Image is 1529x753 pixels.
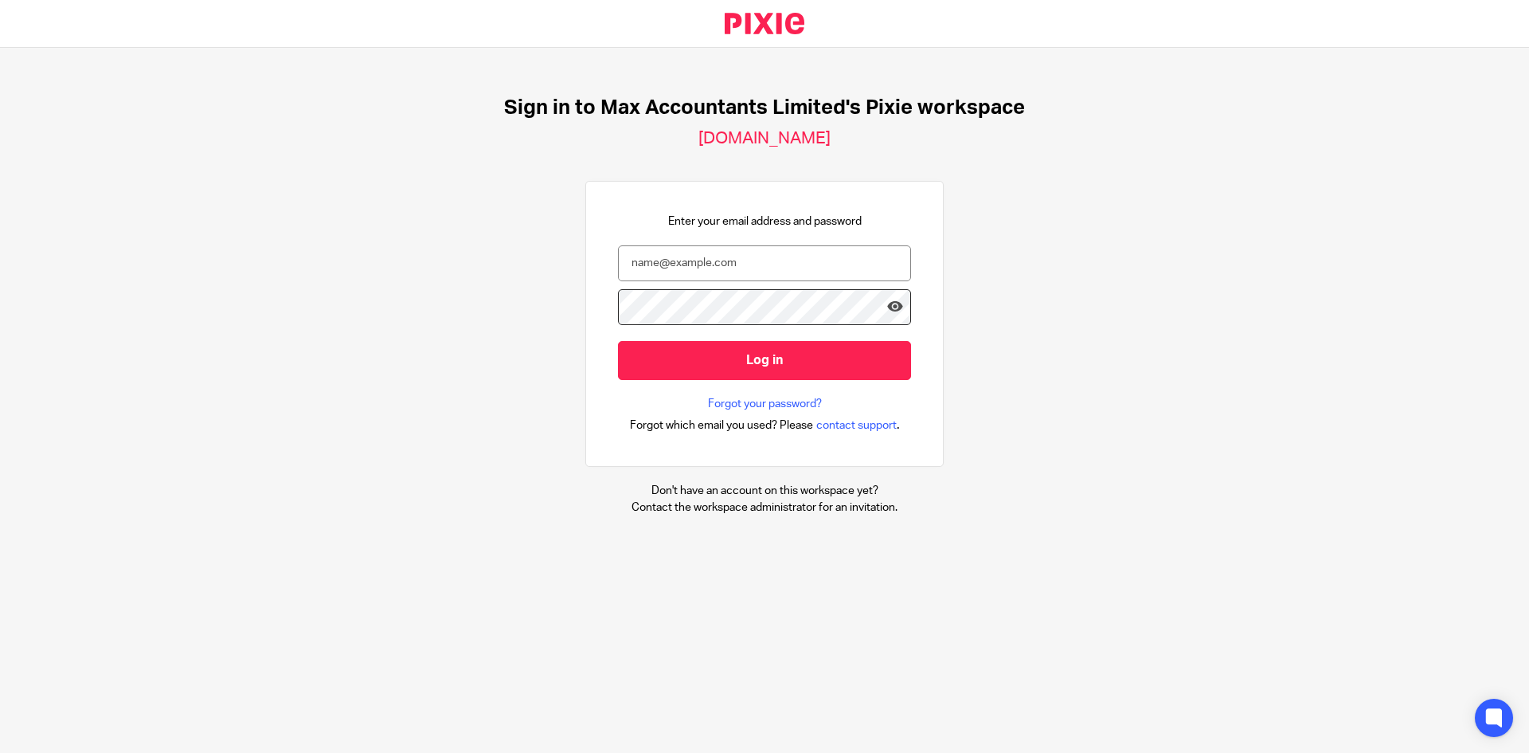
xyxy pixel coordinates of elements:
[618,341,911,380] input: Log in
[618,245,911,281] input: name@example.com
[504,96,1025,120] h1: Sign in to Max Accountants Limited's Pixie workspace
[632,483,897,499] p: Don't have an account on this workspace yet?
[668,214,862,229] p: Enter your email address and password
[816,418,897,433] span: contact support
[630,416,900,434] div: .
[698,128,831,149] h2: [DOMAIN_NAME]
[632,500,897,516] p: Contact the workspace administrator for an invitation.
[630,418,813,433] span: Forgot which email you used? Please
[708,396,822,412] a: Forgot your password?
